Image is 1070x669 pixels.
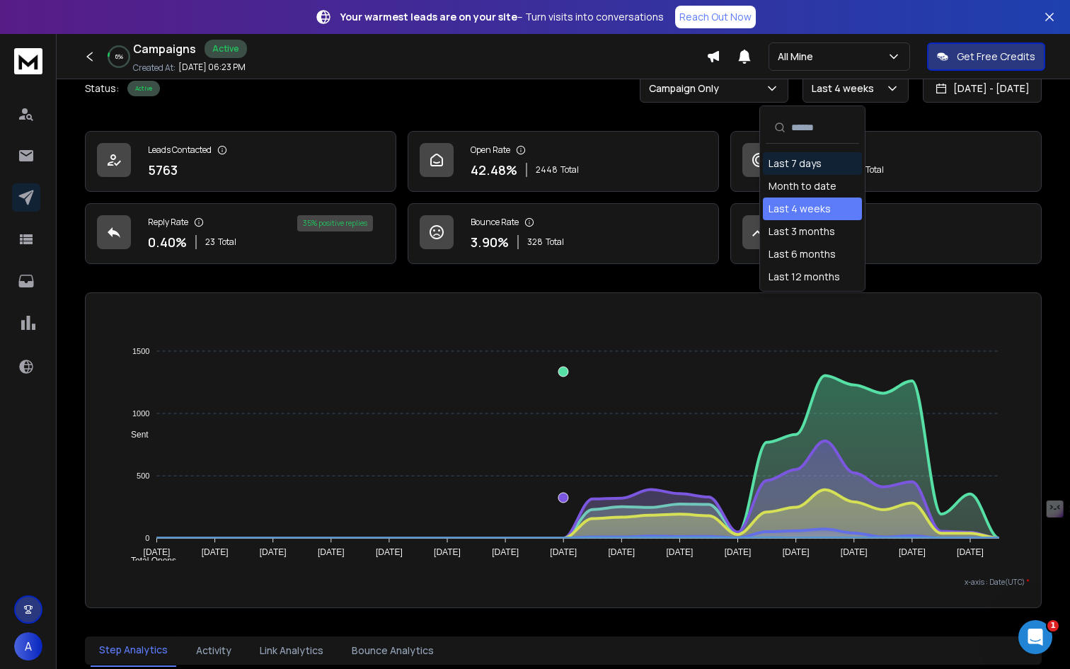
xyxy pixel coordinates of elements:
div: Active [205,40,247,58]
div: 35 % positive replies [297,215,373,231]
tspan: [DATE] [492,547,519,557]
div: Last 12 months [769,270,840,284]
div: Last 4 weeks [769,202,831,216]
tspan: [DATE] [783,547,810,557]
p: Reach Out Now [679,10,752,24]
div: Active [127,81,160,96]
strong: Your warmest leads are on your site [340,10,517,23]
tspan: [DATE] [667,547,694,557]
span: Total [865,164,884,176]
p: Bounce Rate [471,217,519,228]
p: Open Rate [471,144,510,156]
span: Total [546,236,564,248]
p: x-axis : Date(UTC) [97,577,1030,588]
button: Step Analytics [91,634,176,667]
p: 5763 [148,160,178,180]
tspan: 0 [145,534,149,542]
tspan: [DATE] [144,547,171,557]
p: Leads Contacted [148,144,212,156]
span: 2448 [536,164,558,176]
p: – Turn visits into conversations [340,10,664,24]
tspan: [DATE] [202,547,229,557]
p: [DATE] 06:23 PM [178,62,246,73]
div: Last 6 months [769,247,836,261]
tspan: [DATE] [318,547,345,557]
a: Click Rate5.50%317Total [730,131,1042,192]
p: Reply Rate [148,217,188,228]
button: Activity [188,635,240,666]
p: 6 % [115,52,123,61]
a: Open Rate42.48%2448Total [408,131,719,192]
span: 328 [527,236,543,248]
tspan: [DATE] [434,547,461,557]
div: Month to date [769,179,836,193]
button: Get Free Credits [927,42,1045,71]
button: [DATE] - [DATE] [923,74,1042,103]
span: Sent [120,430,149,440]
tspan: [DATE] [608,547,635,557]
tspan: [DATE] [260,547,287,557]
p: All Mine [778,50,819,64]
p: Get Free Credits [957,50,1035,64]
tspan: [DATE] [957,547,984,557]
p: 3.90 % [471,232,509,252]
a: Leads Contacted5763 [85,131,396,192]
tspan: 500 [137,471,149,480]
button: A [14,632,42,661]
button: Link Analytics [251,635,332,666]
img: logo [14,48,42,74]
tspan: [DATE] [841,547,868,557]
p: 42.48 % [471,160,517,180]
span: 23 [205,236,215,248]
a: Reach Out Now [675,6,756,28]
span: 1 [1047,620,1059,631]
tspan: [DATE] [899,547,926,557]
div: Last 3 months [769,224,835,239]
tspan: [DATE] [725,547,752,557]
span: Total Opens [120,556,176,566]
tspan: [DATE] [376,547,403,557]
p: Campaign Only [649,81,725,96]
p: Created At: [133,62,176,74]
iframe: Intercom live chat [1018,620,1052,654]
span: Total [218,236,236,248]
h1: Campaigns [133,40,196,57]
tspan: 1000 [132,409,149,418]
tspan: [DATE] [550,547,577,557]
div: Last 7 days [769,156,822,171]
button: Bounce Analytics [343,635,442,666]
a: Bounce Rate3.90%328Total [408,203,719,264]
a: Reply Rate0.40%23Total35% positive replies [85,203,396,264]
p: Last 4 weeks [812,81,880,96]
p: Status: [85,81,119,96]
tspan: 1500 [132,347,149,355]
span: Total [560,164,579,176]
p: 0.40 % [148,232,187,252]
a: Opportunities8$800 [730,203,1042,264]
